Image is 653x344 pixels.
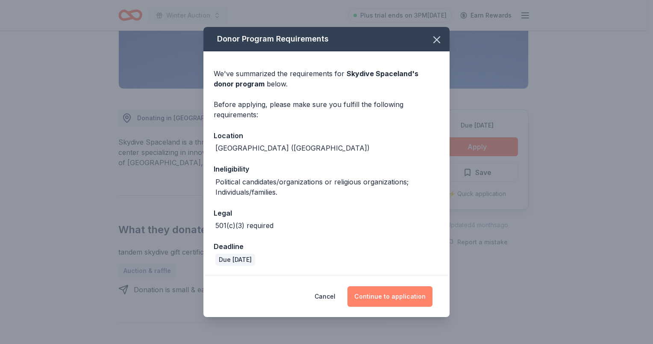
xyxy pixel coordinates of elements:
button: Continue to application [347,286,432,307]
button: Cancel [315,286,335,307]
div: 501(c)(3) required [215,220,274,231]
div: Location [214,130,439,141]
div: Legal [214,208,439,219]
div: Donor Program Requirements [203,27,450,51]
div: [GEOGRAPHIC_DATA] ([GEOGRAPHIC_DATA]) [215,143,370,153]
div: Ineligibility [214,163,439,175]
div: Due [DATE] [215,254,255,266]
div: Deadline [214,241,439,252]
div: Political candidates/organizations or religious organizations; Individuals/families. [215,177,439,197]
div: Before applying, please make sure you fulfill the following requirements: [214,99,439,120]
div: We've summarized the requirements for below. [214,68,439,89]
